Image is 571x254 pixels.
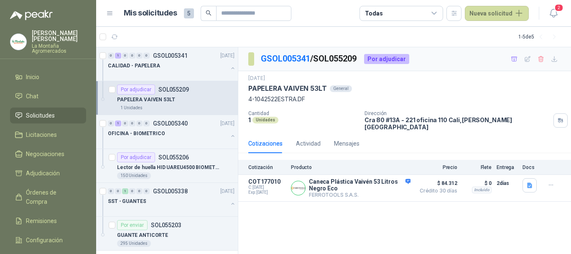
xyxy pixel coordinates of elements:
p: PAPELERA VAIVEN 53LT [248,84,326,93]
p: SST - GUANTES [108,198,146,205]
span: Chat [26,92,38,101]
div: Incluido [472,187,492,193]
a: GSOL005341 [261,54,310,64]
p: GSOL005340 [153,121,188,126]
a: Adjudicación [10,165,86,181]
button: Nueva solicitud [465,6,529,21]
span: Solicitudes [26,111,55,120]
p: [PERSON_NAME] [PERSON_NAME] [32,30,86,42]
span: $ 84.312 [416,178,457,188]
div: 0 [129,121,135,126]
div: 0 [129,53,135,59]
a: Negociaciones [10,146,86,162]
a: Solicitudes [10,108,86,123]
p: [DATE] [220,120,235,128]
p: CALIDAD - PAPELERA [108,62,160,70]
a: Por enviarSOL055203GUANTE ANTICORTE295 Unidades [96,217,238,251]
img: Logo peakr [10,10,53,20]
p: Lector de huella HID UAREU4500 BIOMETRICO [117,164,221,172]
a: Inicio [10,69,86,85]
span: 5 [184,8,194,18]
div: General [330,85,352,92]
p: Cantidad [248,110,358,116]
p: 1 [248,116,251,123]
div: 0 [122,121,128,126]
p: Entrega [497,164,517,170]
div: Por adjudicar [117,152,155,162]
div: 0 [129,188,135,194]
div: Por enviar [117,220,148,230]
p: [DATE] [220,187,235,195]
p: / SOL055209 [261,52,357,65]
div: 0 [108,188,114,194]
a: 0 1 0 0 0 0 GSOL005340[DATE] OFICINA - BIOMETRICO [108,118,236,145]
p: Cotización [248,164,286,170]
span: Exp: [DATE] [248,190,286,195]
p: SOL055206 [158,154,189,160]
span: Negociaciones [26,149,64,159]
p: PAPELERA VAIVEN 53LT [117,96,175,104]
img: Company Logo [10,34,26,50]
a: Licitaciones [10,127,86,143]
p: La Montaña Agromercados [32,44,86,54]
p: GUANTE ANTICORTE [117,231,168,239]
p: GSOL005338 [153,188,188,194]
p: Producto [291,164,410,170]
div: Mensajes [334,139,359,148]
div: 0 [108,53,114,59]
div: 0 [108,121,114,126]
div: 1 [115,53,121,59]
div: Unidades [252,117,278,123]
div: 0 [115,188,121,194]
span: Crédito 30 días [416,188,457,193]
span: C: [DATE] [248,185,286,190]
a: Por adjudicarSOL055209PAPELERA VAIVEN 53LT1 Unidades [96,81,238,115]
div: 0 [136,188,143,194]
p: OFICINA - BIOMETRICO [108,130,165,138]
div: 0 [122,53,128,59]
div: Por adjudicar [364,54,409,64]
p: GSOL005341 [153,53,188,59]
span: Remisiones [26,216,57,226]
div: 150 Unidades [117,172,151,179]
p: SOL055203 [151,222,181,228]
span: 2 [554,4,563,12]
p: 4-1042522ESTRA.DF [248,95,561,104]
p: Dirección [365,110,550,116]
p: 2 días [497,178,517,188]
p: Cra 80 #13A - 221 oficina 110 Cali , [PERSON_NAME][GEOGRAPHIC_DATA] [365,116,550,131]
span: Configuración [26,236,63,245]
div: 295 Unidades [117,240,151,247]
div: 0 [143,53,150,59]
div: Cotizaciones [248,139,283,148]
a: Remisiones [10,213,86,229]
a: Configuración [10,232,86,248]
p: Caneca Plástica Vaivén 53 Litros Negro Eco [309,178,410,192]
a: Por adjudicarSOL055206Lector de huella HID UAREU4500 BIOMETRICO150 Unidades [96,149,238,183]
p: COT177010 [248,178,286,185]
a: Órdenes de Compra [10,185,86,210]
p: [DATE] [220,52,235,60]
span: search [206,10,212,16]
div: 0 [143,121,150,126]
h1: Mis solicitudes [124,7,177,19]
p: $ 0 [462,178,492,188]
span: Inicio [26,72,39,82]
p: Flete [462,164,492,170]
p: SOL055209 [158,87,189,92]
p: FERROTOOLS S.A.S. [309,192,410,198]
div: 1 [115,121,121,126]
div: 0 [143,188,150,194]
span: Órdenes de Compra [26,188,78,206]
a: 0 0 1 0 0 0 GSOL005338[DATE] SST - GUANTES [108,186,236,213]
div: 1 - 5 de 5 [518,30,561,44]
div: Todas [365,9,382,18]
div: 0 [136,53,143,59]
a: 0 1 0 0 0 0 GSOL005341[DATE] CALIDAD - PAPELERA [108,51,236,77]
div: Actividad [296,139,321,148]
a: Chat [10,88,86,104]
div: 1 [122,188,128,194]
span: Licitaciones [26,130,57,139]
img: Company Logo [291,181,305,195]
button: 2 [546,6,561,21]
